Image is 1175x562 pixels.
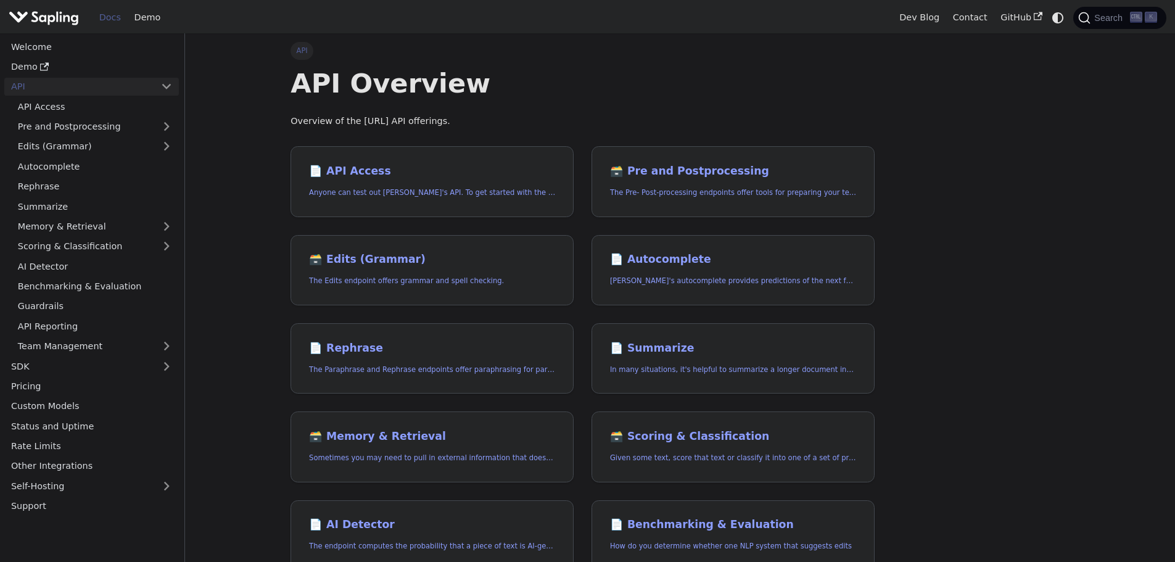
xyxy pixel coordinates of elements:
a: Other Integrations [4,457,179,475]
a: Rate Limits [4,437,179,455]
button: Expand sidebar category 'SDK' [154,357,179,375]
button: Collapse sidebar category 'API' [154,78,179,96]
a: Docs [93,8,128,27]
a: API Access [11,97,179,115]
a: Demo [128,8,167,27]
a: 🗃️ Pre and PostprocessingThe Pre- Post-processing endpoints offer tools for preparing your text d... [592,146,875,217]
a: 📄️ RephraseThe Paraphrase and Rephrase endpoints offer paraphrasing for particular styles. [291,323,574,394]
h2: Summarize [610,342,856,355]
a: Contact [946,8,994,27]
a: Autocomplete [11,157,179,175]
a: Dev Blog [893,8,946,27]
p: How do you determine whether one NLP system that suggests edits [610,540,856,552]
h1: API Overview [291,67,875,100]
kbd: K [1145,12,1157,23]
a: Team Management [11,337,179,355]
p: Sometimes you may need to pull in external information that doesn't fit in the context size of an... [309,452,555,464]
span: Search [1090,13,1130,23]
a: Pricing [4,378,179,395]
a: 🗃️ Scoring & ClassificationGiven some text, score that text or classify it into one of a set of p... [592,411,875,482]
h2: Memory & Retrieval [309,430,555,444]
a: Welcome [4,38,179,56]
a: SDK [4,357,154,375]
a: 📄️ Autocomplete[PERSON_NAME]'s autocomplete provides predictions of the next few characters or words [592,235,875,306]
h2: AI Detector [309,518,555,532]
h2: Autocomplete [610,253,856,267]
button: Switch between dark and light mode (currently system mode) [1049,9,1067,27]
h2: Benchmarking & Evaluation [610,518,856,532]
a: API Reporting [11,317,179,335]
a: Demo [4,58,179,76]
a: 📄️ SummarizeIn many situations, it's helpful to summarize a longer document into a shorter, more ... [592,323,875,394]
h2: Scoring & Classification [610,430,856,444]
a: GitHub [994,8,1049,27]
p: Overview of the [URL] API offerings. [291,114,875,129]
a: Custom Models [4,397,179,415]
p: Sapling's autocomplete provides predictions of the next few characters or words [610,275,856,287]
p: Given some text, score that text or classify it into one of a set of pre-specified categories. [610,452,856,464]
a: Rephrase [11,178,179,196]
a: Pre and Postprocessing [11,118,179,136]
a: Summarize [11,197,179,215]
h2: Rephrase [309,342,555,355]
p: The Edits endpoint offers grammar and spell checking. [309,275,555,287]
p: In many situations, it's helpful to summarize a longer document into a shorter, more easily diges... [610,364,856,376]
a: API [4,78,154,96]
a: 🗃️ Edits (Grammar)The Edits endpoint offers grammar and spell checking. [291,235,574,306]
a: Status and Uptime [4,417,179,435]
h2: API Access [309,165,555,178]
button: Search (Ctrl+K) [1073,7,1166,29]
a: Self-Hosting [4,477,179,495]
h2: Edits (Grammar) [309,253,555,267]
span: API [291,42,313,59]
a: Memory & Retrieval [11,218,179,236]
a: Benchmarking & Evaluation [11,278,179,295]
a: 📄️ API AccessAnyone can test out [PERSON_NAME]'s API. To get started with the API, simply: [291,146,574,217]
a: AI Detector [11,257,179,275]
a: Scoring & Classification [11,238,179,255]
nav: Breadcrumbs [291,42,875,59]
a: Sapling.ai [9,9,83,27]
a: Support [4,497,179,515]
p: The Paraphrase and Rephrase endpoints offer paraphrasing for particular styles. [309,364,555,376]
img: Sapling.ai [9,9,79,27]
p: The endpoint computes the probability that a piece of text is AI-generated, [309,540,555,552]
a: Guardrails [11,297,179,315]
a: 🗃️ Memory & RetrievalSometimes you may need to pull in external information that doesn't fit in t... [291,411,574,482]
h2: Pre and Postprocessing [610,165,856,178]
p: The Pre- Post-processing endpoints offer tools for preparing your text data for ingestation as we... [610,187,856,199]
p: Anyone can test out Sapling's API. To get started with the API, simply: [309,187,555,199]
a: Edits (Grammar) [11,138,179,155]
